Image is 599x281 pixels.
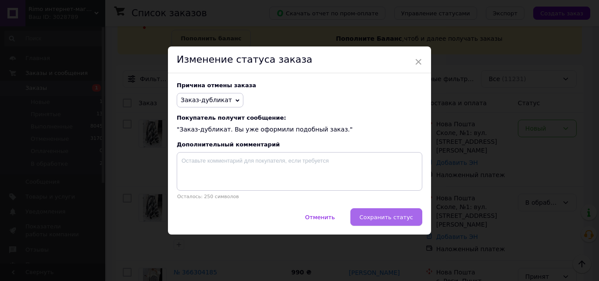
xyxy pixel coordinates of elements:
div: Дополнительный комментарий [177,141,422,148]
span: Отменить [305,214,335,221]
p: Осталось: 250 символов [177,194,422,199]
button: Сохранить статус [350,208,422,226]
span: × [414,54,422,69]
span: Покупатель получит сообщение: [177,114,422,121]
div: Изменение статуса заказа [168,46,431,73]
div: Причина отмены заказа [177,82,422,89]
div: "Заказ-дубликат. Вы уже оформили подобный заказ." [177,114,422,134]
span: Заказ-дубликат [181,96,232,103]
button: Отменить [296,208,344,226]
span: Сохранить статус [360,214,413,221]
